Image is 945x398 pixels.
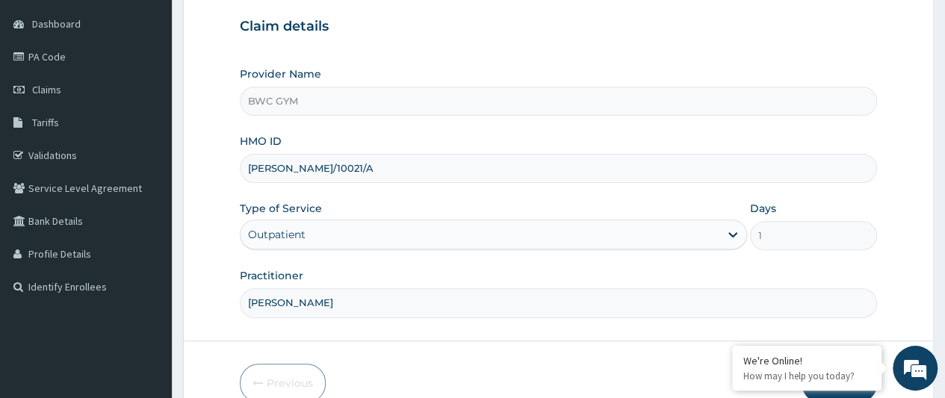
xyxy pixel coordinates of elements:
div: Chat with us now [78,84,251,103]
input: Enter HMO ID [240,154,877,183]
span: Dashboard [32,17,81,31]
label: HMO ID [240,134,282,149]
label: Practitioner [240,268,303,283]
div: We're Online! [743,354,870,367]
textarea: Type your message and hit 'Enter' [7,251,285,303]
span: Claims [32,83,61,96]
label: Days [750,201,776,216]
label: Provider Name [240,66,321,81]
span: Tariffs [32,116,59,129]
label: Type of Service [240,201,322,216]
p: How may I help you today? [743,370,870,382]
img: d_794563401_company_1708531726252_794563401 [28,75,61,112]
h3: Claim details [240,19,877,35]
span: We're online! [87,110,206,261]
div: Minimize live chat window [245,7,281,43]
input: Enter Name [240,288,877,317]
